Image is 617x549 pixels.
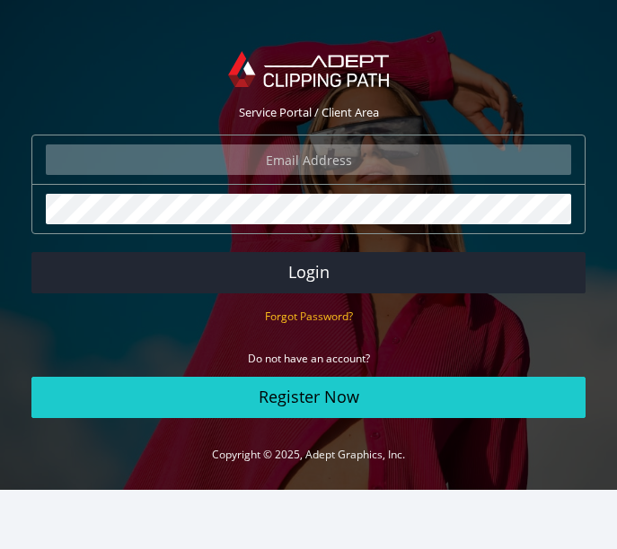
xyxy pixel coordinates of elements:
input: Email Address [46,144,571,175]
small: Forgot Password? [265,309,353,324]
a: Copyright © 2025, Adept Graphics, Inc. [212,447,405,462]
img: Adept Graphics [228,51,389,87]
a: Forgot Password? [265,308,353,324]
span: Service Portal / Client Area [239,104,379,120]
small: Do not have an account? [248,351,370,366]
a: Register Now [31,377,586,418]
button: Login [31,252,586,293]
